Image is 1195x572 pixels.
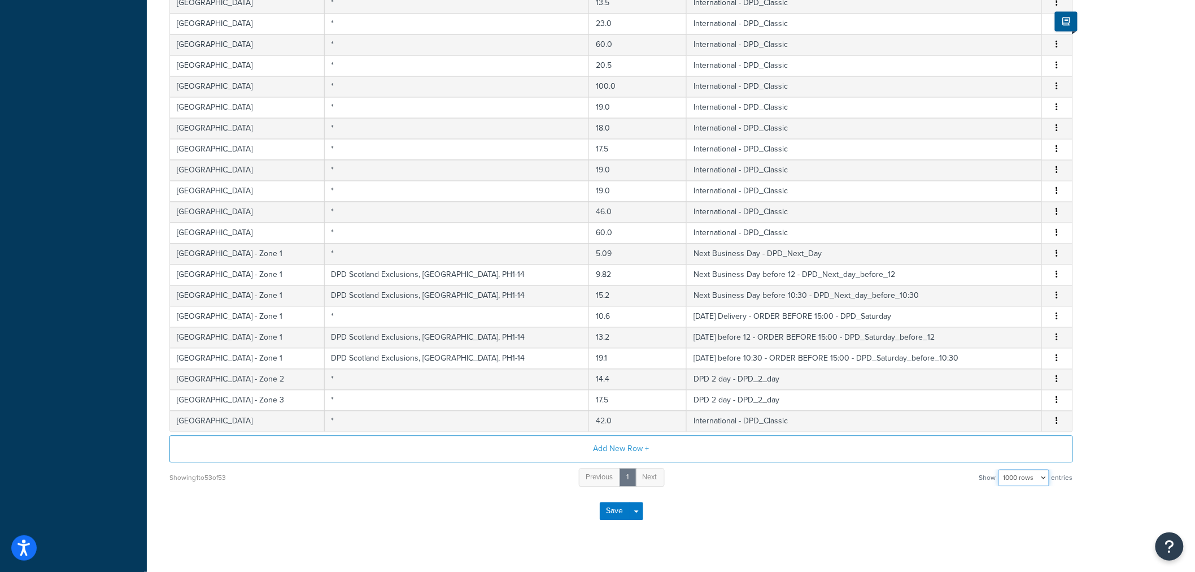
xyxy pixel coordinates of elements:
[687,410,1042,431] td: International - DPD_Classic
[325,285,589,306] td: DPD Scotland Exclusions, [GEOGRAPHIC_DATA], PH1-14
[687,327,1042,348] td: [DATE] before 12 - ORDER BEFORE 15:00 - DPD_Saturday_before_12
[170,369,325,389] td: [GEOGRAPHIC_DATA] - Zone 2
[687,389,1042,410] td: DPD 2 day - DPD_2_day
[170,159,325,180] td: [GEOGRAPHIC_DATA]
[687,243,1042,264] td: Next Business Day - DPD_Next_Day
[170,243,325,264] td: [GEOGRAPHIC_DATA] - Zone 1
[325,327,589,348] td: DPD Scotland Exclusions, [GEOGRAPHIC_DATA], PH1-14
[687,306,1042,327] td: [DATE] Delivery - ORDER BEFORE 15:00 - DPD_Saturday
[643,471,657,482] span: Next
[170,327,325,348] td: [GEOGRAPHIC_DATA] - Zone 1
[586,471,613,482] span: Previous
[170,264,325,285] td: [GEOGRAPHIC_DATA] - Zone 1
[687,222,1042,243] td: International - DPD_Classic
[589,13,687,34] td: 23.0
[589,201,687,222] td: 46.0
[325,348,589,369] td: DPD Scotland Exclusions, [GEOGRAPHIC_DATA], PH1-14
[589,348,687,369] td: 19.1
[589,389,687,410] td: 17.5
[687,13,1042,34] td: International - DPD_Classic
[325,264,589,285] td: DPD Scotland Exclusions, [GEOGRAPHIC_DATA], PH1-14
[170,410,325,431] td: [GEOGRAPHIC_DATA]
[687,285,1042,306] td: Next Business Day before 10:30 - DPD_Next_day_before_10:30
[589,55,687,76] td: 20.5
[170,348,325,369] td: [GEOGRAPHIC_DATA] - Zone 1
[687,97,1042,118] td: International - DPD_Classic
[170,97,325,118] td: [GEOGRAPHIC_DATA]
[600,502,630,520] button: Save
[687,180,1042,201] td: International - DPD_Classic
[687,264,1042,285] td: Next Business Day before 12 - DPD_Next_day_before_12
[620,468,636,487] a: 1
[589,180,687,201] td: 19.0
[687,34,1042,55] td: International - DPD_Classic
[589,97,687,118] td: 19.0
[589,243,687,264] td: 5.09
[589,369,687,389] td: 14.4
[169,435,1073,462] button: Add New Row +
[687,348,1042,369] td: [DATE] before 10:30 - ORDER BEFORE 15:00 - DPD_Saturday_before_10:30
[1055,12,1078,32] button: Show Help Docs
[589,138,687,159] td: 17.5
[589,327,687,348] td: 13.2
[170,285,325,306] td: [GEOGRAPHIC_DATA] - Zone 1
[170,55,325,76] td: [GEOGRAPHIC_DATA]
[170,180,325,201] td: [GEOGRAPHIC_DATA]
[589,159,687,180] td: 19.0
[579,468,621,487] a: Previous
[687,138,1042,159] td: International - DPD_Classic
[589,306,687,327] td: 10.6
[589,34,687,55] td: 60.0
[687,55,1042,76] td: International - DPD_Classic
[170,306,325,327] td: [GEOGRAPHIC_DATA] - Zone 1
[687,369,1042,389] td: DPD 2 day - DPD_2_day
[687,201,1042,222] td: International - DPD_Classic
[170,222,325,243] td: [GEOGRAPHIC_DATA]
[1155,532,1184,561] button: Open Resource Center
[169,470,226,486] div: Showing 1 to 53 of 53
[635,468,665,487] a: Next
[1052,470,1073,486] span: entries
[170,34,325,55] td: [GEOGRAPHIC_DATA]
[589,118,687,138] td: 18.0
[589,285,687,306] td: 15.2
[589,222,687,243] td: 60.0
[170,13,325,34] td: [GEOGRAPHIC_DATA]
[170,118,325,138] td: [GEOGRAPHIC_DATA]
[170,201,325,222] td: [GEOGRAPHIC_DATA]
[979,470,996,486] span: Show
[170,389,325,410] td: [GEOGRAPHIC_DATA] - Zone 3
[687,159,1042,180] td: International - DPD_Classic
[589,76,687,97] td: 100.0
[589,410,687,431] td: 42.0
[687,118,1042,138] td: International - DPD_Classic
[170,76,325,97] td: [GEOGRAPHIC_DATA]
[170,138,325,159] td: [GEOGRAPHIC_DATA]
[687,76,1042,97] td: International - DPD_Classic
[589,264,687,285] td: 9.82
